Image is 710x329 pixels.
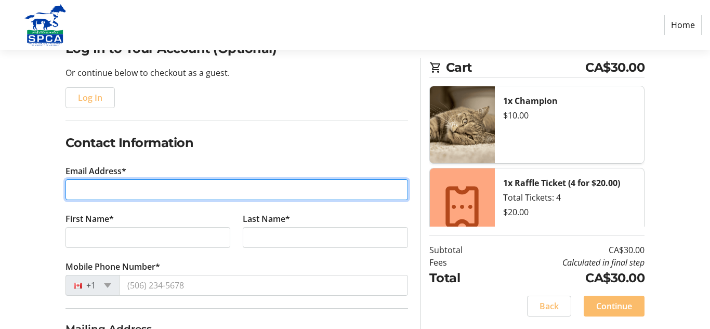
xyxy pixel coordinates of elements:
[78,91,102,104] span: Log In
[243,213,290,225] label: Last Name*
[65,165,126,177] label: Email Address*
[65,213,114,225] label: First Name*
[503,177,620,189] strong: 1x Raffle Ticket (4 for $20.00)
[8,4,82,46] img: Alberta SPCA's Logo
[430,86,495,163] img: Champion
[585,58,645,77] span: CA$30.00
[527,296,571,317] button: Back
[503,206,636,218] div: $20.00
[596,300,632,312] span: Continue
[664,15,702,35] a: Home
[65,87,115,108] button: Log In
[429,244,491,256] td: Subtotal
[429,269,491,287] td: Total
[503,95,558,107] strong: 1x Champion
[503,109,636,122] div: $10.00
[491,256,645,269] td: Calculated in final step
[65,134,408,152] h2: Contact Information
[65,67,408,79] p: Or continue below to checkout as a guest.
[446,58,585,77] span: Cart
[584,296,645,317] button: Continue
[540,300,559,312] span: Back
[65,260,160,273] label: Mobile Phone Number*
[491,244,645,256] td: CA$30.00
[503,191,636,204] div: Total Tickets: 4
[491,269,645,287] td: CA$30.00
[119,275,408,296] input: (506) 234-5678
[429,256,491,269] td: Fees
